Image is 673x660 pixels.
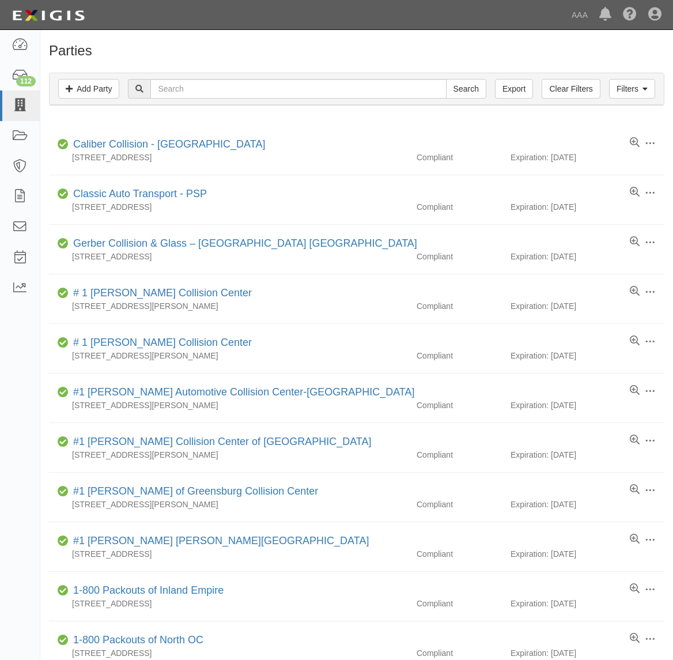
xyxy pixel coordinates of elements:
input: Search [150,79,446,99]
div: [STREET_ADDRESS] [49,598,408,609]
a: #1 [PERSON_NAME] Automotive Collision Center-[GEOGRAPHIC_DATA] [73,386,415,398]
div: Expiration: [DATE] [511,548,664,560]
i: Compliant [58,389,69,397]
div: #1 Cochran Automotive Collision Center-Monroeville [69,385,415,400]
div: Expiration: [DATE] [511,201,664,213]
a: 1-800 Packouts of North OC [73,634,203,646]
div: [STREET_ADDRESS][PERSON_NAME] [49,449,408,461]
div: Caliber Collision - Gainesville [69,137,265,152]
a: Export [495,79,533,99]
i: Help Center - Complianz [623,8,637,22]
a: View results summary [630,583,640,595]
a: View results summary [630,137,640,149]
div: Compliant [408,251,511,262]
a: 1-800 Packouts of Inland Empire [73,584,224,596]
div: Compliant [408,449,511,461]
div: #1 Cochran Robinson Township [69,534,369,549]
div: # 1 Cochran Collision Center [69,286,252,301]
div: #1 Cochran Collision Center of Greensburg [69,435,372,450]
a: View results summary [630,385,640,397]
a: View results summary [630,187,640,198]
a: Add Party [58,79,119,99]
i: Compliant [58,636,69,644]
i: Compliant [58,438,69,446]
a: View results summary [630,236,640,248]
div: [STREET_ADDRESS][PERSON_NAME] [49,399,408,411]
i: Compliant [58,141,69,149]
div: Expiration: [DATE] [511,449,664,461]
a: #1 [PERSON_NAME] [PERSON_NAME][GEOGRAPHIC_DATA] [73,535,369,546]
div: Expiration: [DATE] [511,499,664,510]
i: Compliant [58,289,69,297]
div: Compliant [408,201,511,213]
div: 112 [16,76,36,86]
div: Compliant [408,152,511,163]
div: Compliant [408,598,511,609]
div: Gerber Collision & Glass – Houston Brighton [69,236,417,251]
a: View results summary [630,335,640,347]
div: Expiration: [DATE] [511,152,664,163]
div: Compliant [408,399,511,411]
div: Compliant [408,300,511,312]
input: Search [446,79,486,99]
div: Classic Auto Transport - PSP [69,187,207,202]
div: Compliant [408,499,511,510]
div: 1-800 Packouts of Inland Empire [69,583,224,598]
div: Expiration: [DATE] [511,399,664,411]
div: Expiration: [DATE] [511,300,664,312]
a: # 1 [PERSON_NAME] Collision Center [73,287,252,299]
a: # 1 [PERSON_NAME] Collision Center [73,337,252,348]
a: View results summary [630,633,640,644]
div: Compliant [408,647,511,659]
i: Compliant [58,537,69,545]
a: View results summary [630,484,640,496]
div: Expiration: [DATE] [511,598,664,609]
a: Filters [609,79,655,99]
i: Compliant [58,240,69,248]
div: [STREET_ADDRESS] [49,251,408,262]
i: Compliant [58,488,69,496]
div: [STREET_ADDRESS] [49,201,408,213]
div: Expiration: [DATE] [511,647,664,659]
div: 1-800 Packouts of North OC [69,633,203,648]
a: Clear Filters [542,79,600,99]
div: [STREET_ADDRESS] [49,152,408,163]
i: Compliant [58,190,69,198]
h1: Parties [49,43,664,58]
a: View results summary [630,435,640,446]
a: View results summary [630,286,640,297]
div: # 1 Cochran Collision Center [69,335,252,350]
a: View results summary [630,534,640,545]
div: [STREET_ADDRESS][PERSON_NAME] [49,300,408,312]
a: AAA [566,3,593,27]
div: Compliant [408,350,511,361]
a: #1 [PERSON_NAME] of Greensburg Collision Center [73,485,318,497]
div: [STREET_ADDRESS][PERSON_NAME] [49,350,408,361]
a: #1 [PERSON_NAME] Collision Center of [GEOGRAPHIC_DATA] [73,436,372,447]
i: Compliant [58,339,69,347]
div: #1 Cochran of Greensburg Collision Center [69,484,318,499]
a: Classic Auto Transport - PSP [73,188,207,199]
i: Compliant [58,587,69,595]
a: Gerber Collision & Glass – [GEOGRAPHIC_DATA] [GEOGRAPHIC_DATA] [73,237,417,249]
a: Caliber Collision - [GEOGRAPHIC_DATA] [73,138,265,150]
img: logo-5460c22ac91f19d4615b14bd174203de0afe785f0fc80cf4dbbc73dc1793850b.png [9,5,88,26]
div: [STREET_ADDRESS] [49,548,408,560]
div: Expiration: [DATE] [511,350,664,361]
div: Expiration: [DATE] [511,251,664,262]
div: [STREET_ADDRESS] [49,647,408,659]
div: Compliant [408,548,511,560]
div: [STREET_ADDRESS][PERSON_NAME] [49,499,408,510]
